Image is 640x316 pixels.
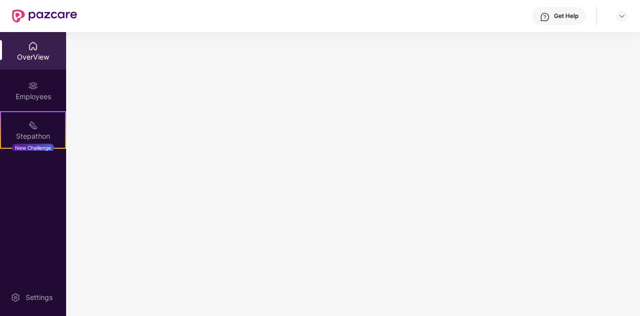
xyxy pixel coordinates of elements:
[28,120,38,130] img: svg+xml;base64,PHN2ZyB4bWxucz0iaHR0cDovL3d3dy53My5vcmcvMjAwMC9zdmciIHdpZHRoPSIyMSIgaGVpZ2h0PSIyMC...
[28,81,38,91] img: svg+xml;base64,PHN2ZyBpZD0iRW1wbG95ZWVzIiB4bWxucz0iaHR0cDovL3d3dy53My5vcmcvMjAwMC9zdmciIHdpZHRoPS...
[12,10,77,23] img: New Pazcare Logo
[618,12,626,20] img: svg+xml;base64,PHN2ZyBpZD0iRHJvcGRvd24tMzJ4MzIiIHhtbG5zPSJodHRwOi8vd3d3LnczLm9yZy8yMDAwL3N2ZyIgd2...
[540,12,550,22] img: svg+xml;base64,PHN2ZyBpZD0iSGVscC0zMngzMiIgeG1sbnM9Imh0dHA6Ly93d3cudzMub3JnLzIwMDAvc3ZnIiB3aWR0aD...
[23,292,56,302] div: Settings
[11,292,21,302] img: svg+xml;base64,PHN2ZyBpZD0iU2V0dGluZy0yMHgyMCIgeG1sbnM9Imh0dHA6Ly93d3cudzMub3JnLzIwMDAvc3ZnIiB3aW...
[1,131,65,141] div: Stepathon
[28,41,38,51] img: svg+xml;base64,PHN2ZyBpZD0iSG9tZSIgeG1sbnM9Imh0dHA6Ly93d3cudzMub3JnLzIwMDAvc3ZnIiB3aWR0aD0iMjAiIG...
[12,144,54,152] div: New Challenge
[554,12,578,20] div: Get Help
